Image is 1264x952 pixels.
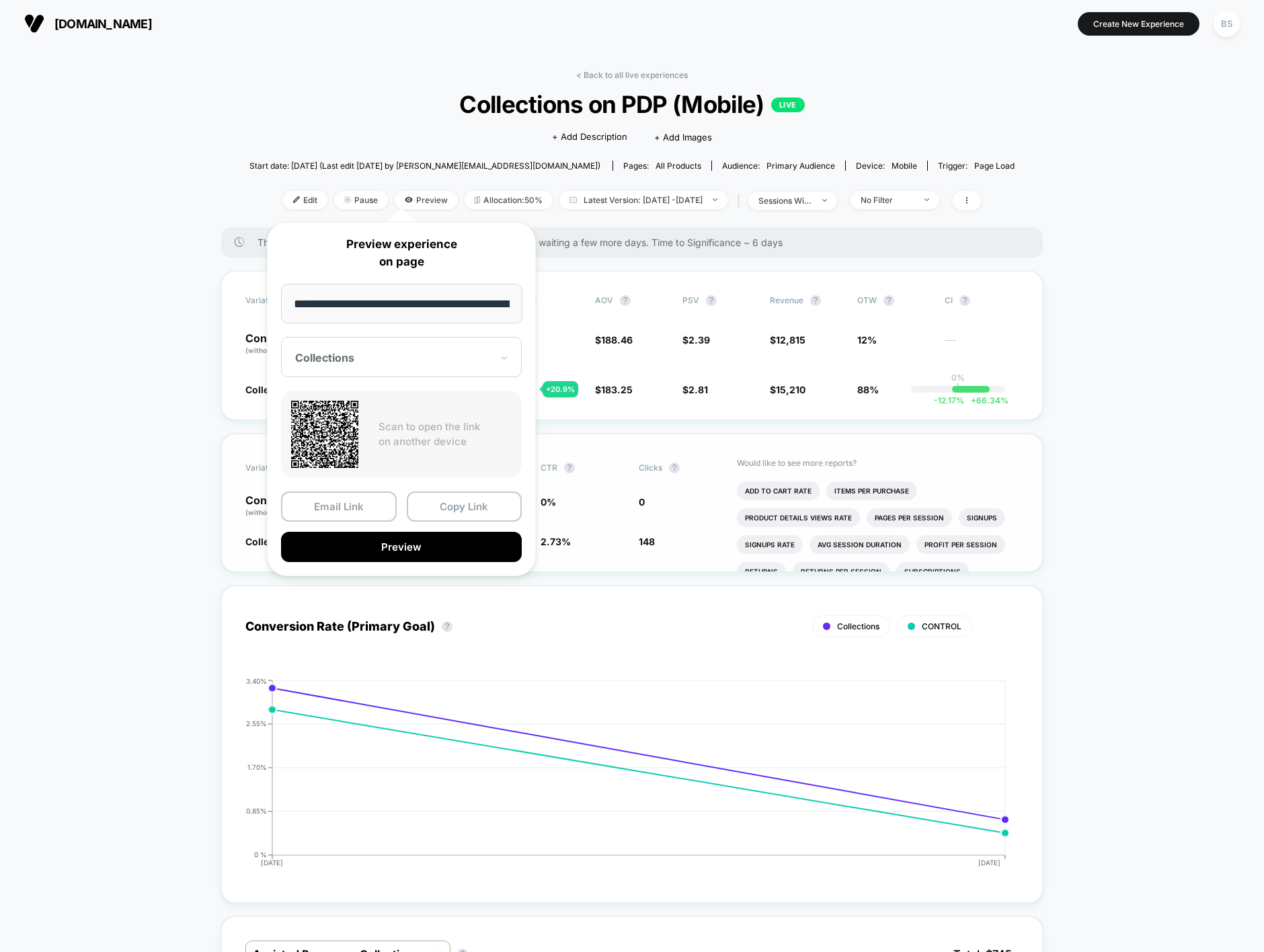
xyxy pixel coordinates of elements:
li: Product Details Views Rate [737,508,860,527]
span: | [734,191,748,210]
img: end [822,199,827,202]
button: [DOMAIN_NAME] [20,13,156,34]
button: ? [564,463,575,473]
p: Control [245,333,319,356]
li: Returns [737,562,786,581]
span: 2.73 % [541,536,571,547]
button: BS [1210,10,1244,38]
span: all products [656,161,701,171]
span: 148 [639,536,655,547]
tspan: 2.55% [246,719,267,727]
span: $ [682,334,710,346]
a: < Back to all live experiences [576,70,688,80]
button: ? [669,463,680,473]
span: Revenue [770,295,803,305]
div: sessions with impression [758,196,812,206]
li: Add To Cart Rate [737,481,820,500]
tspan: 1.70% [247,763,267,771]
span: Primary Audience [766,161,835,171]
button: Create New Experience [1078,12,1199,36]
span: Collections [837,621,879,631]
span: Collections [245,384,298,395]
tspan: 3.40% [246,676,267,684]
div: + 20.9 % [543,381,578,397]
span: Collections [245,536,298,547]
li: Returns Per Session [793,562,890,581]
tspan: 0.85% [246,807,267,815]
li: Items Per Purchase [826,481,917,500]
img: end [344,196,351,203]
span: There are still no statistically significant results. We recommend waiting a few more days . Time... [258,237,1016,248]
li: Subscriptions [896,562,969,581]
li: Avg Session Duration [809,535,910,554]
img: calendar [569,196,577,203]
p: Preview experience on page [281,236,522,270]
span: CI [945,295,1019,306]
span: [DOMAIN_NAME] [54,17,152,31]
span: 15,210 [776,384,805,395]
span: OTW [857,295,931,306]
span: 88% [857,384,879,395]
span: Latest Version: [DATE] - [DATE] [559,191,727,209]
span: 188.46 [601,334,633,346]
button: Copy Link [407,491,522,522]
span: 2.39 [688,334,710,346]
button: ? [810,295,821,306]
span: AOV [595,295,613,305]
span: Edit [283,191,327,209]
img: edit [293,196,300,203]
span: Allocation: 50% [465,191,553,209]
p: 0% [951,372,965,383]
span: mobile [892,161,917,171]
span: + Add Description [552,130,627,144]
div: Audience: [722,161,835,171]
div: No Filter [861,195,914,205]
span: $ [595,384,633,395]
span: (without changes) [245,508,306,516]
span: CONTROL [922,621,961,631]
img: rebalance [475,196,480,204]
span: Start date: [DATE] (Last edit [DATE] by [PERSON_NAME][EMAIL_ADDRESS][DOMAIN_NAME]) [249,161,600,171]
button: ? [442,621,452,632]
span: Variation [245,295,319,306]
span: $ [682,384,708,395]
span: Collections on PDP (Mobile) [288,90,976,118]
p: Control [245,495,330,518]
span: + Add Images [654,132,712,143]
span: $ [595,334,633,346]
span: --- [945,336,1019,356]
li: Signups [959,508,1005,527]
span: 183.25 [601,384,633,395]
span: $ [770,384,805,395]
button: ? [959,295,970,306]
span: (without changes) [245,346,306,354]
button: Email Link [281,491,397,522]
span: 66.34 % [964,395,1009,405]
div: Trigger: [938,161,1015,171]
span: PSV [682,295,699,305]
span: $ [770,334,805,346]
div: BS [1214,11,1240,37]
span: 0 % [541,496,556,508]
span: 12,815 [776,334,805,346]
div: Pages: [623,161,701,171]
tspan: [DATE] [261,859,283,867]
span: Preview [395,191,458,209]
img: Visually logo [24,13,44,34]
tspan: 0 % [254,850,267,859]
span: + [971,395,976,405]
li: Profit Per Session [916,535,1005,554]
span: Device: [845,161,927,171]
p: | [957,383,959,393]
span: Variation [245,458,319,478]
button: ? [883,295,894,306]
li: Pages Per Session [867,508,952,527]
span: Clicks [639,463,662,473]
span: Page Load [974,161,1015,171]
span: 12% [857,334,877,346]
p: LIVE [771,97,805,112]
span: -12.17 % [934,395,964,405]
div: CONVERSION_RATE [232,677,1005,879]
img: end [713,198,717,201]
span: 2.81 [688,384,708,395]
